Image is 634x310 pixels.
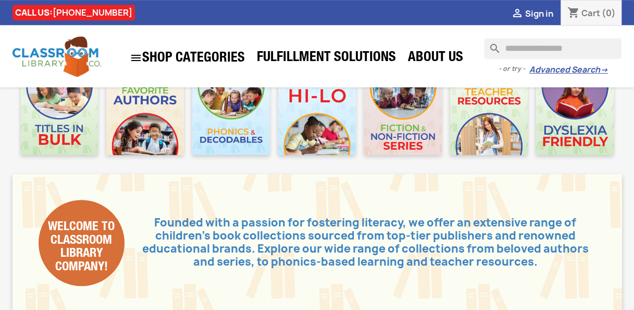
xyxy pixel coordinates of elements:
span: → [600,65,607,75]
a: [PHONE_NUMBER] [53,7,132,18]
i:  [130,52,142,64]
a: About Us [403,48,468,69]
img: CLC_Bulk_Mobile.jpg [21,77,98,155]
i: shopping_cart [567,7,579,20]
img: CLC_Fiction_Nonfiction_Mobile.jpg [364,77,442,155]
input: Search [484,38,621,59]
a: Fulfillment Solutions [252,48,401,69]
img: CLC_Teacher_Resources_Mobile.jpg [450,77,528,155]
div: CALL US: [13,5,135,20]
span: Cart [581,7,600,19]
img: CLC_Favorite_Authors_Mobile.jpg [106,77,184,155]
a:  Sign in [511,8,553,19]
img: CLC_Dyslexia_Mobile.jpg [536,77,614,155]
img: CLC_Phonics_And_Decodables_Mobile.jpg [192,77,270,155]
img: Classroom Library Company [13,37,101,77]
span: (0) [601,7,615,19]
span: - or try - [498,64,529,74]
span: Sign in [525,8,553,19]
i: search [484,38,496,51]
p: Founded with a passion for fostering literacy, we offer an extensive range of children's book col... [125,217,596,269]
div: Welcome to Classroom Library Company! [39,200,125,286]
a: Advanced Search→ [529,65,607,75]
img: CLC_HiLo_Mobile.jpg [278,77,356,155]
a: SHOP CATEGORIES [125,46,250,69]
i:  [511,8,523,20]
